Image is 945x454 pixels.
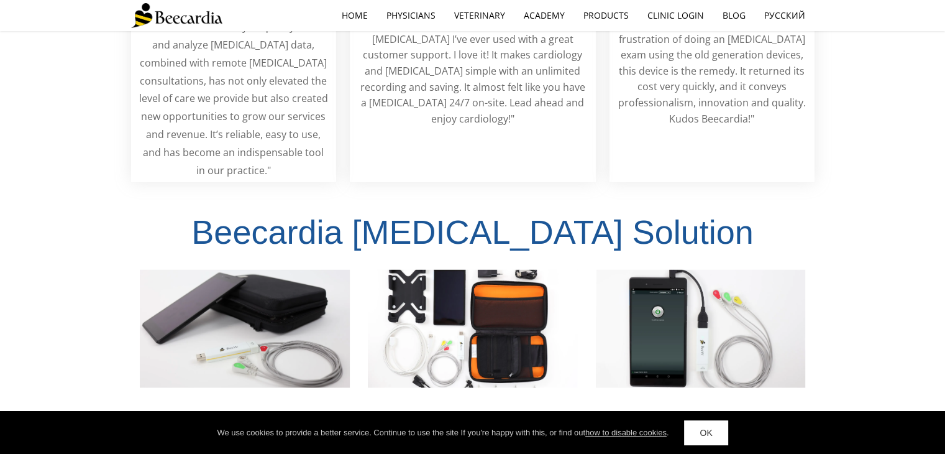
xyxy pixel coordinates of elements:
[217,427,669,439] div: We use cookies to provide a better service. Continue to use the site If you're happy with this, o...
[585,428,667,437] a: how to disable cookies
[755,1,815,30] a: Русский
[332,1,377,30] a: home
[713,1,755,30] a: Blog
[574,1,638,30] a: Products
[191,213,753,251] span: Beecardia [MEDICAL_DATA] Solution
[445,1,514,30] a: Veterinary
[139,2,328,177] span: "Beecardia has been a fantastic addition to our clinic. The ability to quickly obtain and analyze...
[357,16,588,126] span: "Beecardia is a super smart and the most friendly [MEDICAL_DATA] I’ve ever used with a great cust...
[684,420,728,445] a: OK
[377,1,445,30] a: Physicians
[514,1,574,30] a: Academy
[638,1,713,30] a: Clinic Login
[131,3,222,28] img: Beecardia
